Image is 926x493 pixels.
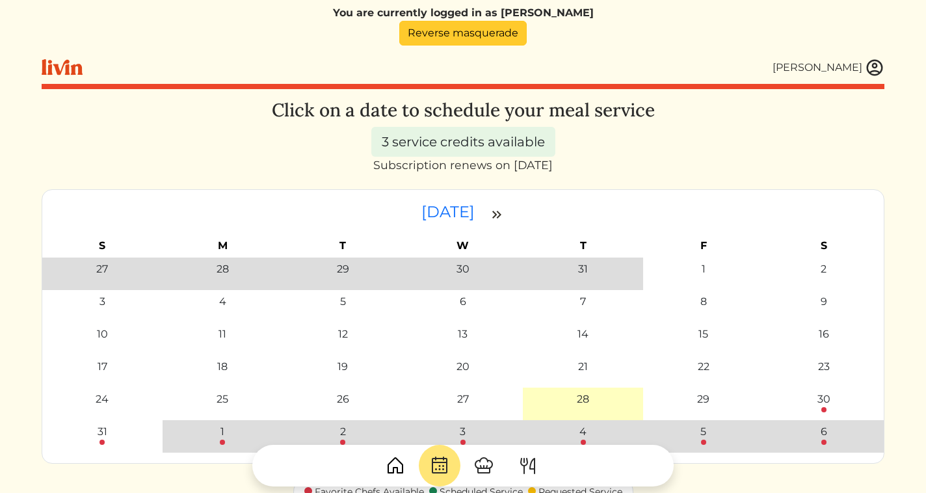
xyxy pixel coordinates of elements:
[818,359,830,375] div: 23
[579,424,587,440] div: 4
[578,261,588,277] div: 31
[763,234,884,258] th: S
[577,392,589,407] div: 28
[865,58,884,77] img: user_account-e6e16d2ec92f44fc35f99ef0dc9cddf60790bfa021a6ecb1c896eb5d2907b31c.svg
[456,359,470,375] div: 20
[385,455,406,476] img: House-9bf13187bcbb5817f509fe5e7408150f90897510c4275e13d0d5fca38e0b5951.svg
[399,21,527,46] a: Reverse masquerade
[773,60,862,75] div: [PERSON_NAME]
[577,326,589,342] div: 14
[819,326,829,342] div: 16
[163,234,283,258] th: M
[340,424,346,445] a: 2
[220,424,225,445] a: 1
[456,261,470,277] div: 30
[98,424,107,440] div: 31
[340,424,346,440] div: 2
[697,392,709,407] div: 29
[42,59,83,75] img: livin-logo-a0d97d1a881af30f6274990eb6222085a2533c92bbd1e4f22c21b4f0d0e3210c.svg
[821,424,827,445] a: 6
[98,424,107,445] a: 31
[817,392,830,412] a: 30
[218,326,226,342] div: 11
[421,202,479,221] a: [DATE]
[429,455,450,476] img: CalendarDots-5bcf9d9080389f2a281d69619e1c85352834be518fbc73d9501aef674afc0d57.svg
[96,261,108,277] div: 27
[217,392,228,407] div: 25
[217,261,229,277] div: 28
[460,294,466,310] div: 6
[518,455,538,476] img: ForkKnife-55491504ffdb50bab0c1e09e7649658475375261d09fd45db06cec23bce548bf.svg
[219,294,226,310] div: 4
[473,455,494,476] img: ChefHat-a374fb509e4f37eb0702ca99f5f64f3b6956810f32a249b33092029f8484b388.svg
[337,359,348,375] div: 19
[579,424,587,445] a: 4
[283,234,403,258] th: T
[523,234,643,258] th: T
[272,100,655,122] h3: Click on a date to schedule your meal service
[98,359,107,375] div: 17
[578,359,588,375] div: 21
[643,234,763,258] th: F
[700,424,706,445] a: 5
[817,392,830,407] div: 30
[458,326,468,342] div: 13
[821,424,827,440] div: 6
[217,359,228,375] div: 18
[702,261,706,277] div: 1
[489,207,505,222] img: double_arrow_right-997dabdd2eccb76564fe50414fa626925505af7f86338824324e960bc414e1a4.svg
[371,127,555,157] div: 3 service credits available
[96,392,109,407] div: 24
[698,326,708,342] div: 15
[97,326,108,342] div: 10
[338,326,348,342] div: 12
[698,359,709,375] div: 22
[337,261,349,277] div: 29
[337,392,349,407] div: 26
[220,424,224,440] div: 1
[457,392,469,407] div: 27
[700,424,706,440] div: 5
[340,294,346,310] div: 5
[99,294,105,310] div: 3
[700,294,707,310] div: 8
[460,424,466,440] div: 3
[421,202,475,221] time: [DATE]
[373,157,553,174] div: Subscription renews on [DATE]
[580,294,586,310] div: 7
[42,234,163,258] th: S
[403,234,523,258] th: W
[821,261,827,277] div: 2
[460,424,466,445] a: 3
[821,294,827,310] div: 9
